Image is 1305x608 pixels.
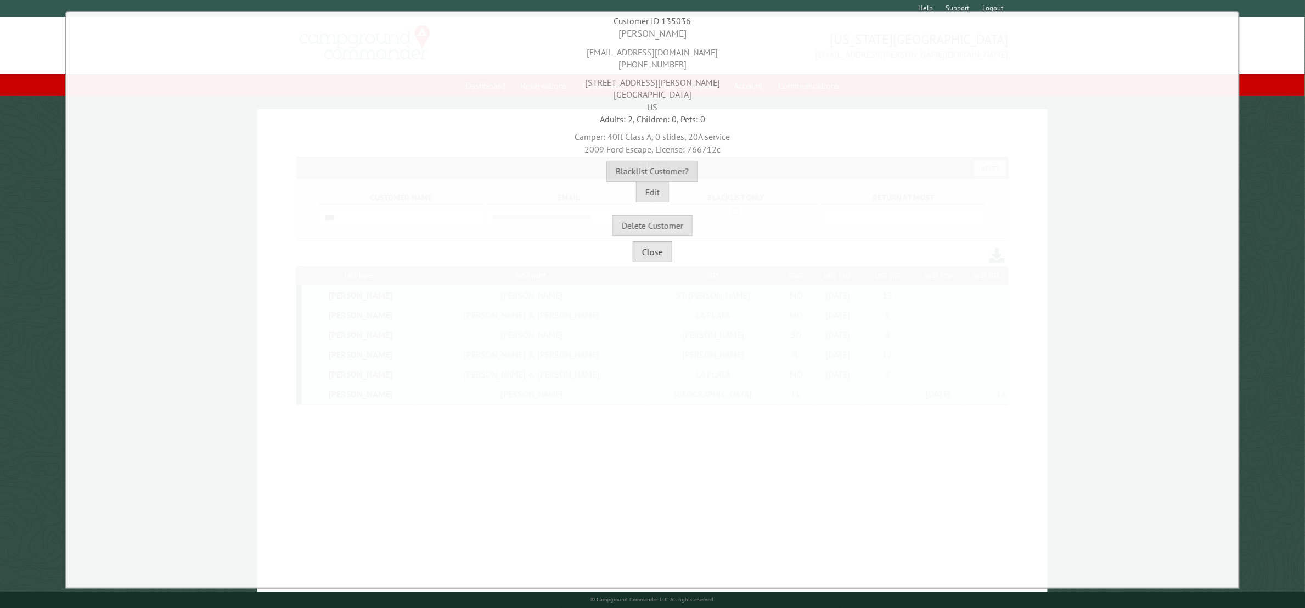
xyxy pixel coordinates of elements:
div: [STREET_ADDRESS][PERSON_NAME] [GEOGRAPHIC_DATA] US [69,71,1236,113]
div: Customer ID 135036 [69,15,1236,27]
span: 2009 Ford Escape, License: 766712c [584,144,721,155]
div: Adults: 2, Children: 0, Pets: 0 [69,113,1236,125]
button: Close [633,241,672,262]
div: Camper: 40ft Class A, 0 slides, 20A service [69,125,1236,155]
button: Delete Customer [612,215,693,236]
div: [PERSON_NAME] [69,27,1236,41]
div: [EMAIL_ADDRESS][DOMAIN_NAME] [PHONE_NUMBER] [69,41,1236,71]
small: © Campground Commander LLC. All rights reserved. [590,596,715,603]
button: Edit [636,182,669,202]
button: Blacklist Customer? [606,161,698,182]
